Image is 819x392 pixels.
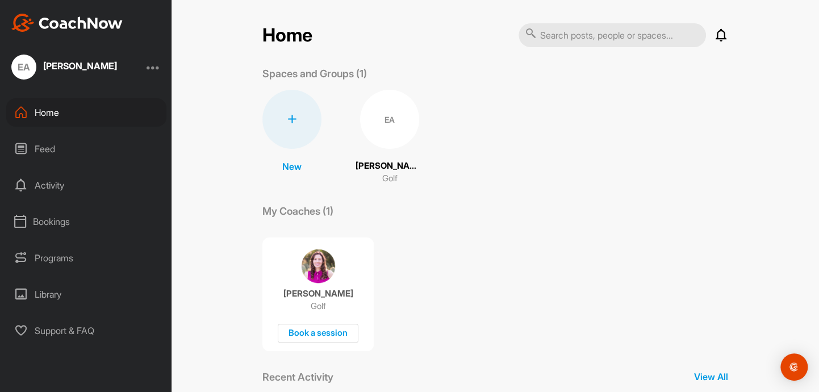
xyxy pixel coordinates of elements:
[356,160,424,173] p: [PERSON_NAME]
[43,61,117,70] div: [PERSON_NAME]
[780,353,808,381] div: Open Intercom Messenger
[301,249,336,283] img: coach avatar
[311,301,326,312] p: Golf
[356,90,424,185] a: EA[PERSON_NAME]Golf
[360,90,419,149] div: EA
[278,324,358,343] div: Book a session
[6,316,166,345] div: Support & FAQ
[262,66,367,81] p: Spaces and Groups (1)
[282,160,302,173] p: New
[519,23,706,47] input: Search posts, people or spaces...
[262,203,333,219] p: My Coaches (1)
[11,55,36,80] div: EA
[6,98,166,127] div: Home
[6,280,166,308] div: Library
[11,14,123,32] img: CoachNow
[262,24,312,47] h2: Home
[382,172,398,185] p: Golf
[6,244,166,272] div: Programs
[694,370,728,383] p: View All
[262,369,333,385] p: Recent Activity
[6,171,166,199] div: Activity
[6,207,166,236] div: Bookings
[283,288,353,299] p: [PERSON_NAME]
[6,135,166,163] div: Feed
